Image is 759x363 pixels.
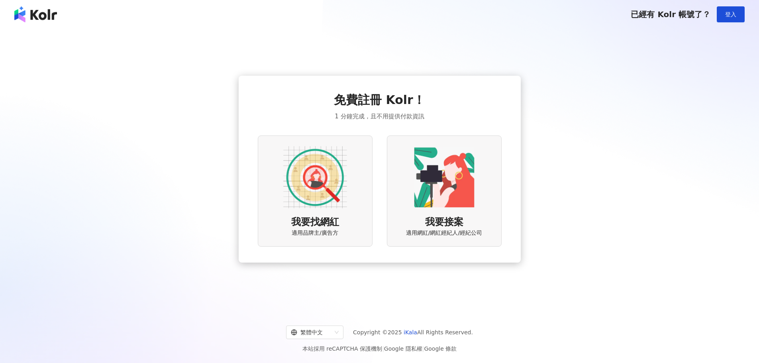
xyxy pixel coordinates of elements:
img: AD identity option [283,145,347,209]
span: | [382,345,384,352]
div: 繁體中文 [291,326,331,339]
span: 適用品牌主/廣告方 [292,229,338,237]
span: 我要接案 [425,216,463,229]
img: logo [14,6,57,22]
img: KOL identity option [412,145,476,209]
span: 免費註冊 Kolr！ [334,92,425,108]
span: 本站採用 reCAPTCHA 保護機制 [302,344,457,353]
a: iKala [404,329,417,336]
span: 我要找網紅 [291,216,339,229]
a: Google 條款 [424,345,457,352]
span: 已經有 Kolr 帳號了？ [631,10,710,19]
span: | [422,345,424,352]
span: 登入 [725,11,736,18]
span: 適用網紅/網紅經紀人/經紀公司 [406,229,482,237]
button: 登入 [717,6,745,22]
span: Copyright © 2025 All Rights Reserved. [353,328,473,337]
span: 1 分鐘完成，且不用提供付款資訊 [335,112,424,121]
a: Google 隱私權 [384,345,422,352]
